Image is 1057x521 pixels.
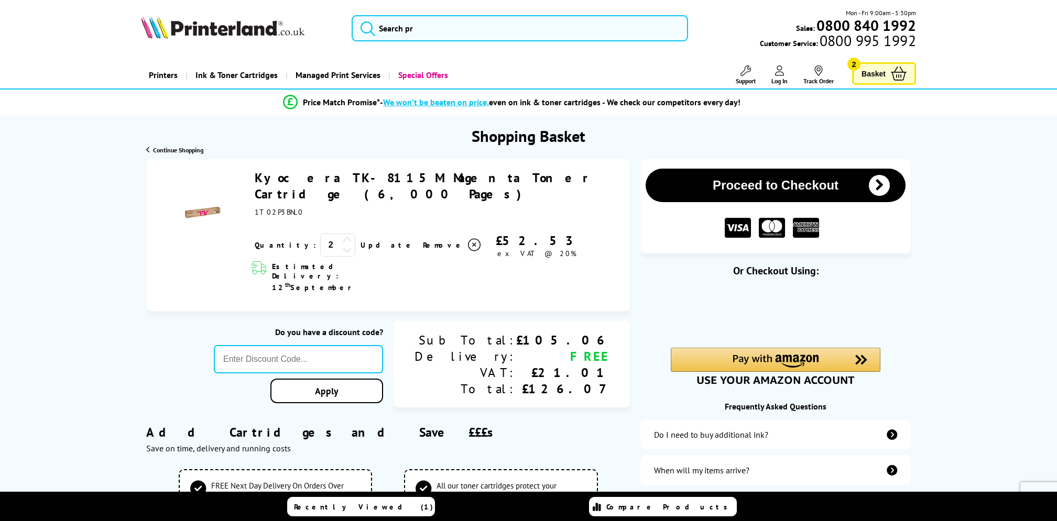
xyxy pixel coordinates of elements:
[272,262,400,292] span: Estimated Delivery: 12 September
[255,240,316,250] span: Quantity:
[186,62,286,88] a: Ink & Toner Cartridges
[286,62,388,88] a: Managed Print Services
[361,240,415,250] a: Update
[759,218,785,238] img: MASTER CARD
[646,169,906,202] button: Proceed to Checkout
[862,66,886,81] span: Basket
[736,77,756,85] span: Support
[803,65,834,85] a: Track Order
[640,420,911,449] a: additional-ink
[818,36,916,46] span: 0800 995 1992
[640,401,911,412] div: Frequently Asked Questions
[115,93,910,112] li: modal_Promise
[472,126,585,146] h1: Shopping Basket
[852,62,916,85] a: Basket 2
[184,194,221,231] img: Kyocera TK-8115M Magenta Toner Cartridge (6,000 Pages)
[725,218,751,238] img: VISA
[423,240,464,250] span: Remove
[146,443,630,453] div: Save on time, delivery and running costs
[380,97,740,107] div: - even on ink & toner cartridges - We check our competitors every day!
[146,146,203,154] a: Continue Shopping
[606,502,733,512] span: Compare Products
[847,58,860,71] span: 2
[816,16,916,35] b: 0800 840 1992
[796,23,815,33] span: Sales:
[846,8,916,18] span: Mon - Fri 9:00am - 5:30pm
[415,348,516,364] div: Delivery:
[415,332,516,348] div: Sub Total:
[437,481,586,501] span: All our toner cartridges protect your warranty
[294,502,433,512] span: Recently Viewed (1)
[589,497,737,516] a: Compare Products
[771,65,788,85] a: Log In
[195,62,278,88] span: Ink & Toner Cartridges
[415,381,516,397] div: Total:
[654,429,768,440] div: Do I need to buy additional ink?
[516,348,609,364] div: FREE
[671,294,880,330] iframe: PayPal
[388,62,456,88] a: Special Offers
[141,62,186,88] a: Printers
[654,465,749,475] div: When will my items arrive?
[255,170,592,202] a: Kyocera TK-8115M Magenta Toner Cartridge (6,000 Pages)
[383,97,489,107] span: We won’t be beaten on price,
[640,264,911,278] div: Or Checkout Using:
[303,97,380,107] span: Price Match Promise*
[352,15,688,41] input: Search pr
[255,207,303,217] span: 1T02P3BNL0
[793,218,819,238] img: American Express
[285,281,290,289] sup: th
[415,364,516,381] div: VAT:
[815,20,916,30] a: 0800 840 1992
[482,232,592,249] div: £52.53
[141,16,304,39] img: Printerland Logo
[211,481,361,501] span: FREE Next Day Delivery On Orders Over £125 ex VAT*
[214,345,383,373] input: Enter Discount Code...
[640,456,911,485] a: items-arrive
[153,146,203,154] span: Continue Shopping
[270,379,384,403] a: Apply
[516,364,609,381] div: £21.01
[516,332,609,348] div: £105.06
[516,381,609,397] div: £126.07
[771,77,788,85] span: Log In
[423,237,482,253] a: Delete item from your basket
[146,408,630,469] div: Add Cartridges and Save £££s
[214,327,383,337] div: Do you have a discount code?
[141,16,339,41] a: Printerland Logo
[287,497,435,516] a: Recently Viewed (1)
[760,36,916,48] span: Customer Service:
[671,348,880,384] div: Amazon Pay - Use your Amazon account
[497,249,576,258] span: ex VAT @ 20%
[736,65,756,85] a: Support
